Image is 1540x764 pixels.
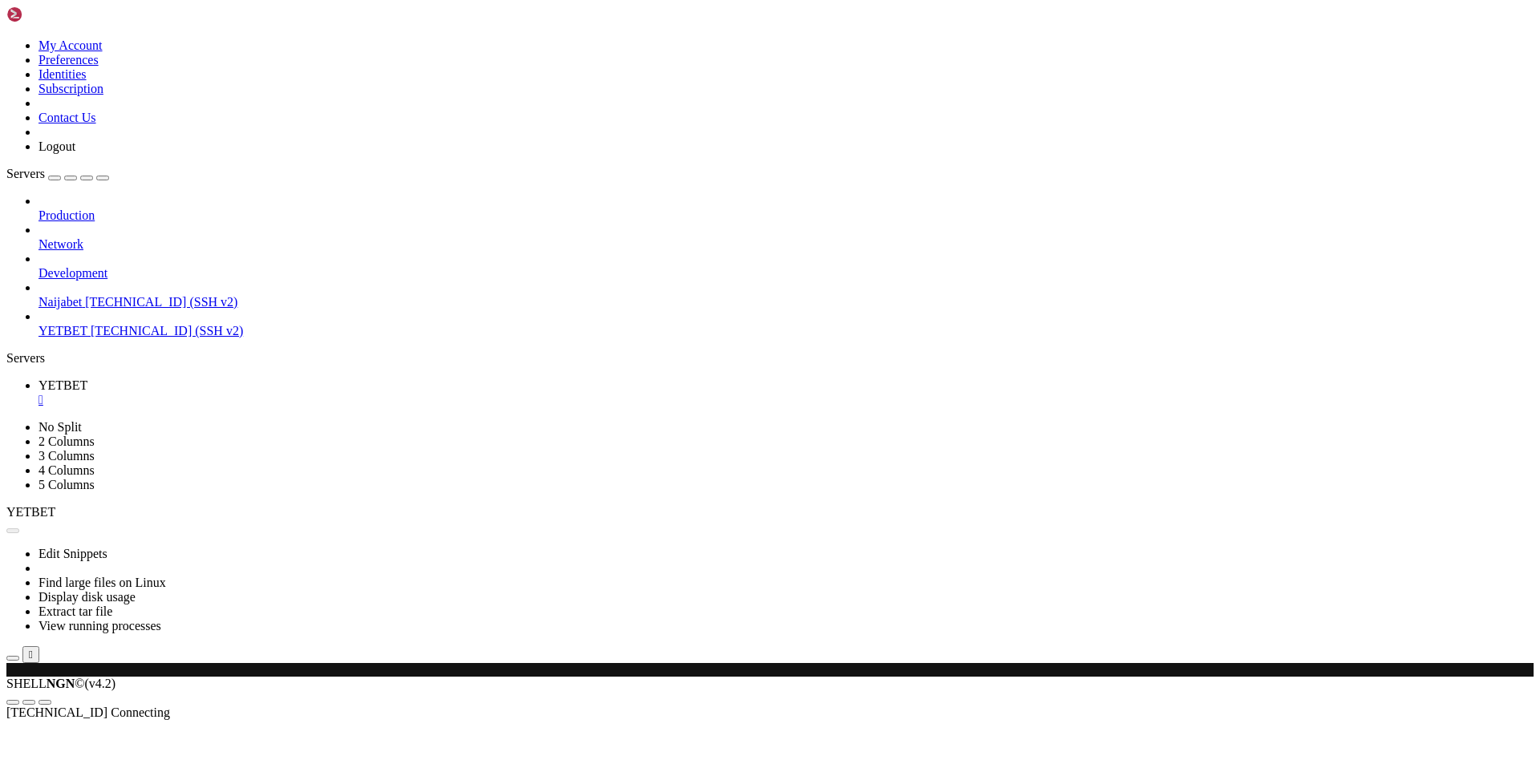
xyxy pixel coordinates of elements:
a: My Account [38,38,103,52]
a: Network [38,237,1534,252]
a: Production [38,208,1534,223]
li: Network [38,223,1534,252]
a: Identities [38,67,87,81]
span: Development [38,266,107,280]
a: 5 Columns [38,478,95,491]
span: Naijabet [38,295,82,309]
li: Development [38,252,1534,281]
span: Production [38,208,95,222]
span: Network [38,237,83,251]
a: Extract tar file [38,604,112,618]
a: Preferences [38,53,99,67]
img: Shellngn [6,6,99,22]
a: 4 Columns [38,463,95,477]
div: Servers [6,351,1534,366]
a: 3 Columns [38,449,95,463]
span: YETBET [6,505,55,519]
div:  [29,649,33,661]
a: Display disk usage [38,590,136,604]
a: Subscription [38,82,103,95]
a: Contact Us [38,111,96,124]
a: 2 Columns [38,435,95,448]
a: No Split [38,420,82,434]
li: Production [38,194,1534,223]
a:  [38,393,1534,407]
a: Logout [38,139,75,153]
li: YETBET [TECHNICAL_ID] (SSH v2) [38,309,1534,338]
a: YETBET [TECHNICAL_ID] (SSH v2) [38,324,1534,338]
span: YETBET [38,324,87,338]
a: Development [38,266,1534,281]
a: Naijabet [TECHNICAL_ID] (SSH v2) [38,295,1534,309]
span: [TECHNICAL_ID] (SSH v2) [85,295,237,309]
a: Servers [6,167,109,180]
span: [TECHNICAL_ID] (SSH v2) [91,324,243,338]
button:  [22,646,39,663]
span: YETBET [38,378,87,392]
li: Naijabet [TECHNICAL_ID] (SSH v2) [38,281,1534,309]
a: Find large files on Linux [38,576,166,589]
a: View running processes [38,619,161,633]
a: Edit Snippets [38,547,107,560]
span: Servers [6,167,45,180]
a: YETBET [38,378,1534,407]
